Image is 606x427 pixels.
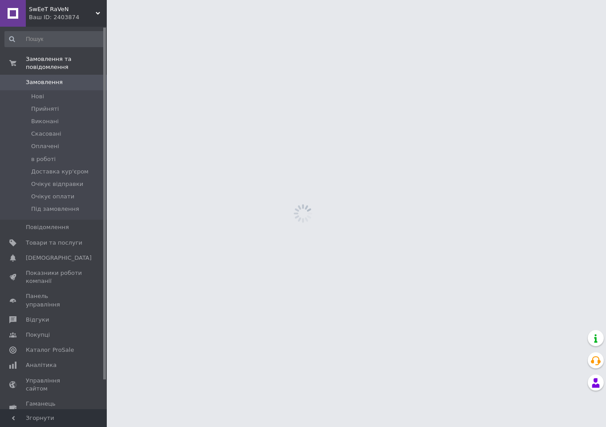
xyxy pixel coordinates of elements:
[31,93,44,101] span: Нові
[26,254,92,262] span: [DEMOGRAPHIC_DATA]
[31,117,59,125] span: Виконані
[31,105,59,113] span: Прийняті
[26,269,82,285] span: Показники роботи компанії
[26,331,50,339] span: Покупці
[31,180,83,188] span: Очікує відправки
[26,361,57,369] span: Аналітика
[31,193,74,201] span: Очікує оплати
[26,400,82,416] span: Гаманець компанії
[26,377,82,393] span: Управління сайтом
[26,292,82,308] span: Панель управління
[26,55,107,71] span: Замовлення та повідомлення
[31,205,79,213] span: Під замовлення
[4,31,105,47] input: Пошук
[31,142,59,150] span: Оплачені
[31,155,56,163] span: в роботі
[31,168,89,176] span: Доставка кур'єром
[31,130,61,138] span: Скасовані
[29,5,96,13] span: SwEeT RaVeN
[26,78,63,86] span: Замовлення
[26,239,82,247] span: Товари та послуги
[26,316,49,324] span: Відгуки
[29,13,107,21] div: Ваш ID: 2403874
[26,223,69,231] span: Повідомлення
[26,346,74,354] span: Каталог ProSale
